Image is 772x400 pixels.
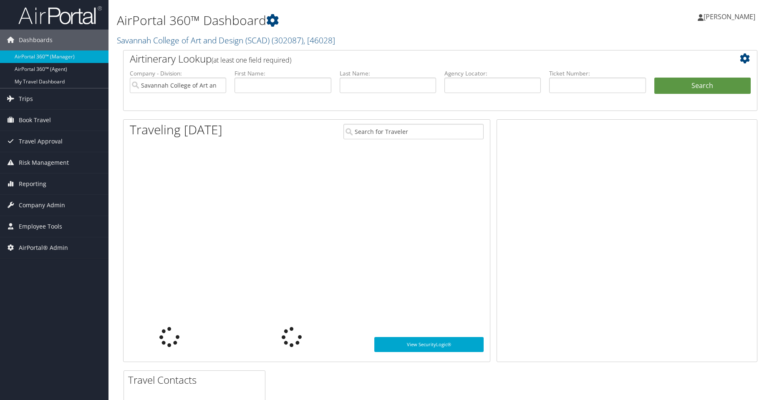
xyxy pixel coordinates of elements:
[19,237,68,258] span: AirPortal® Admin
[117,12,548,29] h1: AirPortal 360™ Dashboard
[272,35,303,46] span: ( 302087 )
[19,110,51,131] span: Book Travel
[19,216,62,237] span: Employee Tools
[549,69,646,78] label: Ticket Number:
[130,69,226,78] label: Company - Division:
[19,30,53,50] span: Dashboards
[704,12,755,21] span: [PERSON_NAME]
[130,121,222,138] h1: Traveling [DATE]
[212,55,291,65] span: (at least one field required)
[235,69,331,78] label: First Name:
[128,373,265,387] h2: Travel Contacts
[343,124,484,139] input: Search for Traveler
[654,78,751,94] button: Search
[117,35,335,46] a: Savannah College of Art and Design (SCAD)
[19,88,33,109] span: Trips
[303,35,335,46] span: , [ 46028 ]
[19,131,63,152] span: Travel Approval
[698,4,764,29] a: [PERSON_NAME]
[340,69,436,78] label: Last Name:
[18,5,102,25] img: airportal-logo.png
[19,174,46,194] span: Reporting
[130,52,698,66] h2: Airtinerary Lookup
[19,195,65,216] span: Company Admin
[374,337,484,352] a: View SecurityLogic®
[19,152,69,173] span: Risk Management
[444,69,541,78] label: Agency Locator:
